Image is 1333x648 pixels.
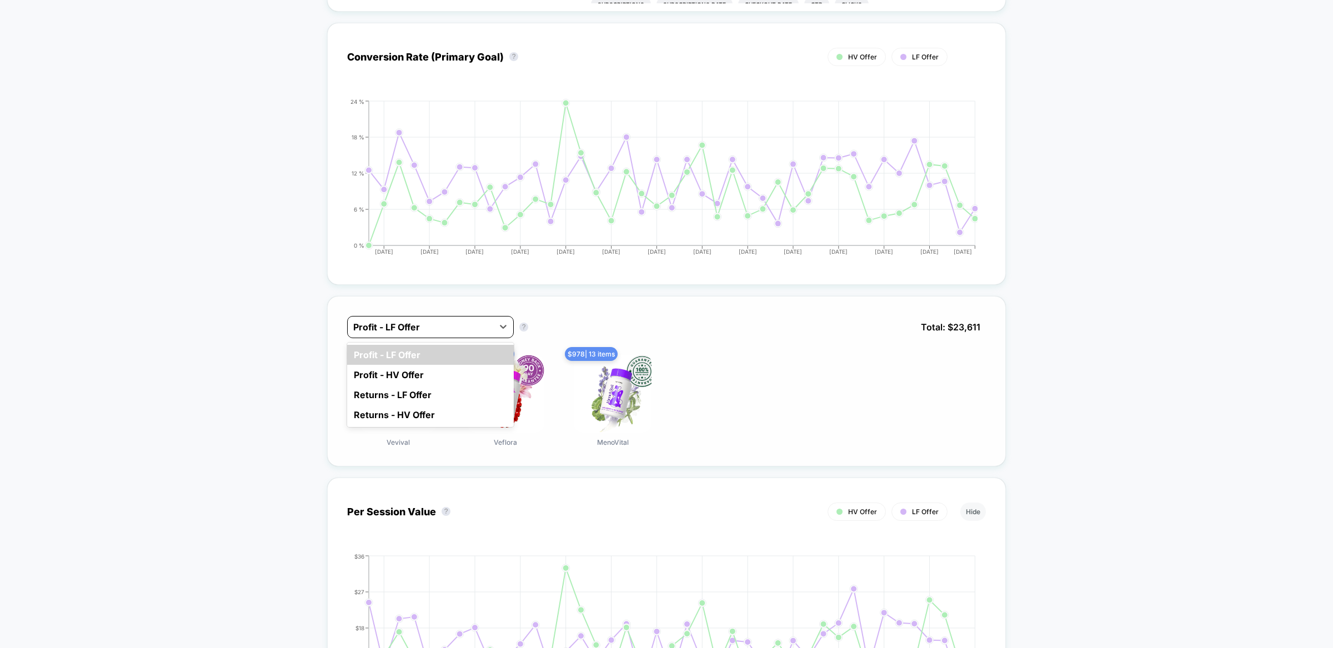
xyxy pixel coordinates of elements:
[352,134,364,140] tspan: 18 %
[355,625,364,631] tspan: $18
[494,438,517,446] span: Veflora
[602,248,620,255] tspan: [DATE]
[347,365,514,385] div: Profit - HV Offer
[597,438,629,446] span: MenoVital
[848,508,877,516] span: HV Offer
[920,248,939,255] tspan: [DATE]
[693,248,711,255] tspan: [DATE]
[375,248,393,255] tspan: [DATE]
[915,316,986,338] span: Total: $ 23,611
[912,508,939,516] span: LF Offer
[347,345,514,365] div: Profit - LF Offer
[336,98,975,265] div: CONVERSION_RATE
[509,52,518,61] button: ?
[347,405,514,425] div: Returns - HV Offer
[574,355,652,433] img: MenoVital
[648,248,666,255] tspan: [DATE]
[875,248,893,255] tspan: [DATE]
[350,98,364,105] tspan: 24 %
[954,248,972,255] tspan: [DATE]
[442,507,450,516] button: ?
[466,248,484,255] tspan: [DATE]
[565,347,618,361] span: $ 978 | 13 items
[354,553,364,560] tspan: $36
[352,170,364,177] tspan: 12 %
[784,248,803,255] tspan: [DATE]
[387,438,410,446] span: Vevival
[420,248,439,255] tspan: [DATE]
[354,206,364,213] tspan: 6 %
[354,242,364,249] tspan: 0 %
[830,248,848,255] tspan: [DATE]
[848,53,877,61] span: HV Offer
[739,248,757,255] tspan: [DATE]
[519,323,528,331] button: ?
[557,248,575,255] tspan: [DATE]
[912,53,939,61] span: LF Offer
[347,385,514,405] div: Returns - LF Offer
[354,589,364,595] tspan: $27
[512,248,530,255] tspan: [DATE]
[960,503,986,521] button: Hide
